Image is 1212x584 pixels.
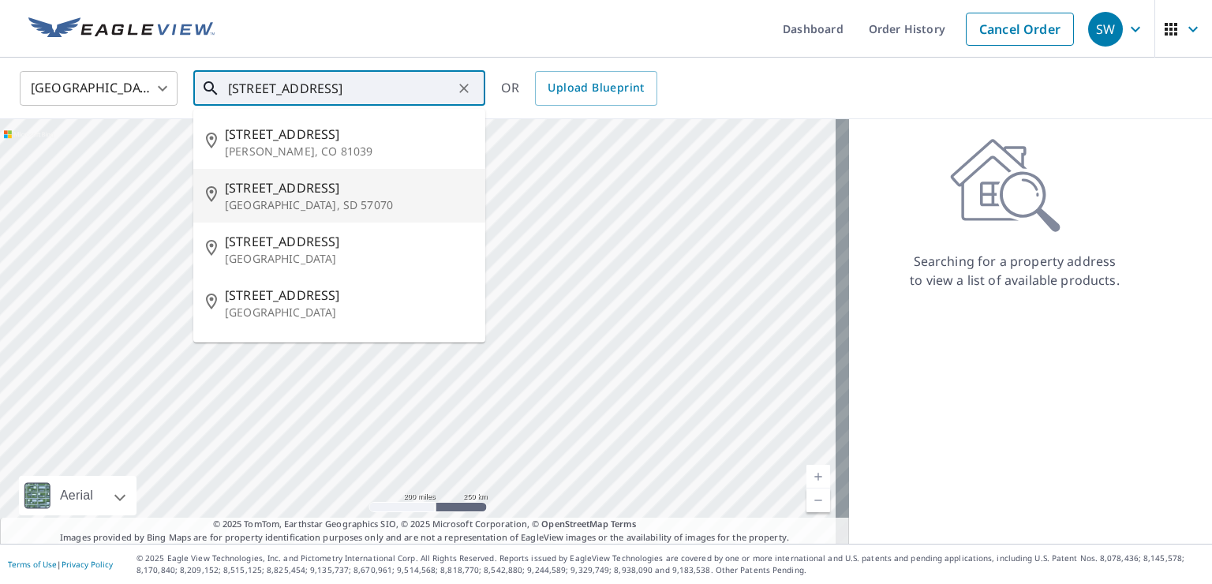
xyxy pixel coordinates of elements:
span: Upload Blueprint [548,78,644,98]
input: Search by address or latitude-longitude [228,66,453,110]
div: Aerial [19,476,137,515]
a: Terms [611,518,637,530]
span: [STREET_ADDRESS] [225,178,473,197]
div: [GEOGRAPHIC_DATA] [20,66,178,110]
a: OpenStreetMap [541,518,608,530]
p: [PERSON_NAME], CO 81039 [225,144,473,159]
div: SW [1088,12,1123,47]
a: Privacy Policy [62,559,113,570]
button: Clear [453,77,475,99]
p: [GEOGRAPHIC_DATA] [225,305,473,320]
span: [STREET_ADDRESS] [225,232,473,251]
a: Upload Blueprint [535,71,656,106]
a: Terms of Use [8,559,57,570]
div: Aerial [55,476,98,515]
p: Searching for a property address to view a list of available products. [909,252,1120,290]
img: EV Logo [28,17,215,41]
span: [STREET_ADDRESS] [225,125,473,144]
p: [GEOGRAPHIC_DATA], SD 57070 [225,197,473,213]
div: OR [501,71,657,106]
p: © 2025 Eagle View Technologies, Inc. and Pictometry International Corp. All Rights Reserved. Repo... [137,552,1204,576]
a: Current Level 5, Zoom Out [806,489,830,512]
span: [STREET_ADDRESS] [225,339,473,358]
a: Cancel Order [966,13,1074,46]
p: [GEOGRAPHIC_DATA] [225,251,473,267]
span: [STREET_ADDRESS] [225,286,473,305]
span: © 2025 TomTom, Earthstar Geographics SIO, © 2025 Microsoft Corporation, © [213,518,637,531]
a: Current Level 5, Zoom In [806,465,830,489]
p: | [8,560,113,569]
